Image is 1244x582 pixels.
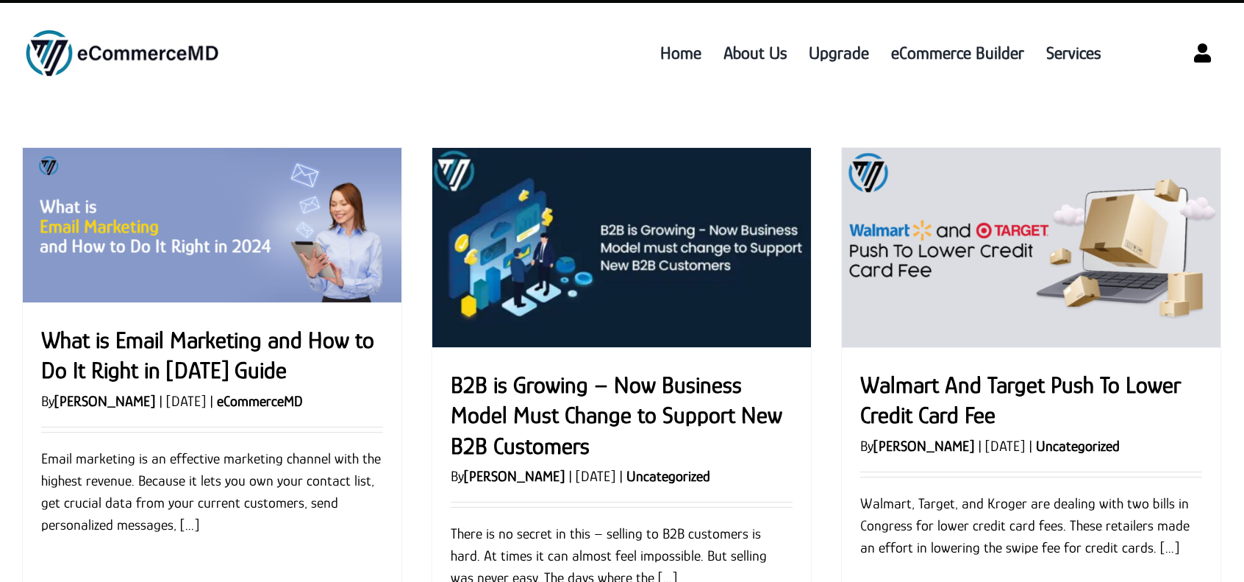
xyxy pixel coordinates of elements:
[451,372,782,459] a: B2B is Growing – Now Business Model Must Change to Support New B2B Customers
[723,40,787,66] span: About Us
[206,393,217,409] span: |
[166,393,206,409] span: [DATE]
[1046,40,1101,66] span: Services
[41,390,383,412] p: By
[974,438,985,454] span: |
[798,18,880,88] a: Upgrade
[41,447,383,536] p: Email marketing is an effective marketing channel with the highest revenue. Because it lets you o...
[860,492,1202,558] p: Walmart, Target, and Kroger are dealing with two bills in Congress for lower credit card fees. Th...
[565,468,576,484] span: |
[626,468,710,484] a: Uncategorized
[464,468,565,484] a: [PERSON_NAME]
[860,435,1202,457] p: By
[649,18,712,88] a: Home
[880,18,1035,88] a: eCommerce Builder
[615,468,626,484] span: |
[217,393,303,409] a: eCommerceMD
[1025,438,1036,454] span: |
[873,438,974,454] a: [PERSON_NAME]
[54,393,155,409] a: [PERSON_NAME]
[809,40,869,66] span: Upgrade
[576,468,615,484] span: [DATE]
[23,148,401,302] a: What is Email Marketing and How to Do It Right in 2024 Guide
[1035,18,1112,88] a: Services
[22,28,222,44] a: ecommercemd logo
[451,465,793,487] p: By
[1036,438,1120,454] a: Uncategorized
[660,40,701,66] span: Home
[860,372,1181,429] a: Walmart And Target Push To Lower Credit Card Fee
[891,40,1024,66] span: eCommerce Builder
[712,18,798,88] a: About Us
[842,148,1220,347] a: Walmart And Target Push To Lower Credit Card Fee
[22,29,222,77] img: ecommercemd logo
[432,148,811,347] a: B2B is Growing – Now Business Model Must Change to Support New B2B Customers
[1183,34,1222,73] a: Link to https://www.ecommercemd.com/login
[272,18,1112,88] nav: Menu
[985,438,1025,454] span: [DATE]
[155,393,166,409] span: |
[41,327,374,384] a: What is Email Marketing and How to Do It Right in [DATE] Guide
[23,148,401,302] img: email marketing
